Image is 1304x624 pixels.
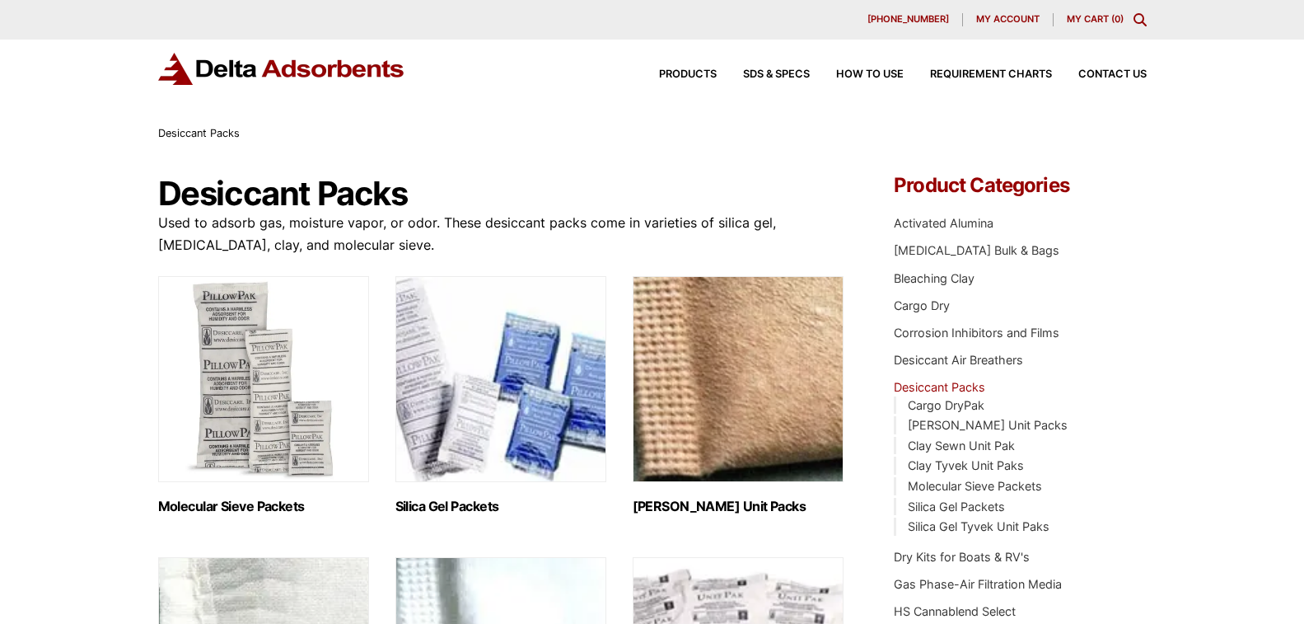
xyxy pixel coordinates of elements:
span: Requirement Charts [930,69,1052,80]
a: Desiccant Packs [894,380,985,394]
a: Cargo Dry [894,298,950,312]
span: Desiccant Packs [158,127,240,139]
a: Activated Alumina [894,216,993,230]
a: Gas Phase-Air Filtration Media [894,577,1062,591]
a: Cargo DryPak [908,398,984,412]
img: Delta Adsorbents [158,53,405,85]
a: Products [633,69,717,80]
img: Molecular Sieve Packets [158,276,369,482]
a: [PERSON_NAME] Unit Packs [908,418,1068,432]
h2: Silica Gel Packets [395,499,606,514]
p: Used to adsorb gas, moisture vapor, or odor. These desiccant packs come in varieties of silica ge... [158,212,845,256]
h4: Product Categories [894,176,1146,195]
span: How to Use [836,69,904,80]
a: SDS & SPECS [717,69,810,80]
a: Visit product category Molecular Sieve Packets [158,276,369,514]
span: 0 [1115,13,1120,25]
a: HS Cannablend Select [894,604,1016,618]
img: Clay Kraft Unit Packs [633,276,844,482]
a: Dry Kits for Boats & RV's [894,550,1030,564]
span: Contact Us [1078,69,1147,80]
a: Bleaching Clay [894,271,974,285]
a: Contact Us [1052,69,1147,80]
a: Clay Tyvek Unit Paks [908,458,1024,472]
a: Desiccant Air Breathers [894,353,1023,367]
img: Silica Gel Packets [395,276,606,482]
h2: [PERSON_NAME] Unit Packs [633,499,844,514]
div: Toggle Modal Content [1133,13,1147,26]
a: Corrosion Inhibitors and Films [894,326,1059,340]
a: How to Use [810,69,904,80]
h2: Molecular Sieve Packets [158,499,369,514]
h1: Desiccant Packs [158,176,845,212]
a: My account [963,13,1054,26]
a: Visit product category Clay Kraft Unit Packs [633,276,844,514]
a: Clay Sewn Unit Pak [908,439,1015,453]
a: Visit product category Silica Gel Packets [395,276,606,514]
span: [PHONE_NUMBER] [867,15,949,24]
span: SDS & SPECS [743,69,810,80]
a: Molecular Sieve Packets [908,479,1042,493]
a: Silica Gel Packets [908,500,1005,514]
a: [MEDICAL_DATA] Bulk & Bags [894,243,1059,257]
a: Requirement Charts [904,69,1052,80]
a: [PHONE_NUMBER] [854,13,963,26]
span: My account [976,15,1040,24]
a: My Cart (0) [1067,13,1124,25]
a: Silica Gel Tyvek Unit Paks [908,519,1049,533]
span: Products [659,69,717,80]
